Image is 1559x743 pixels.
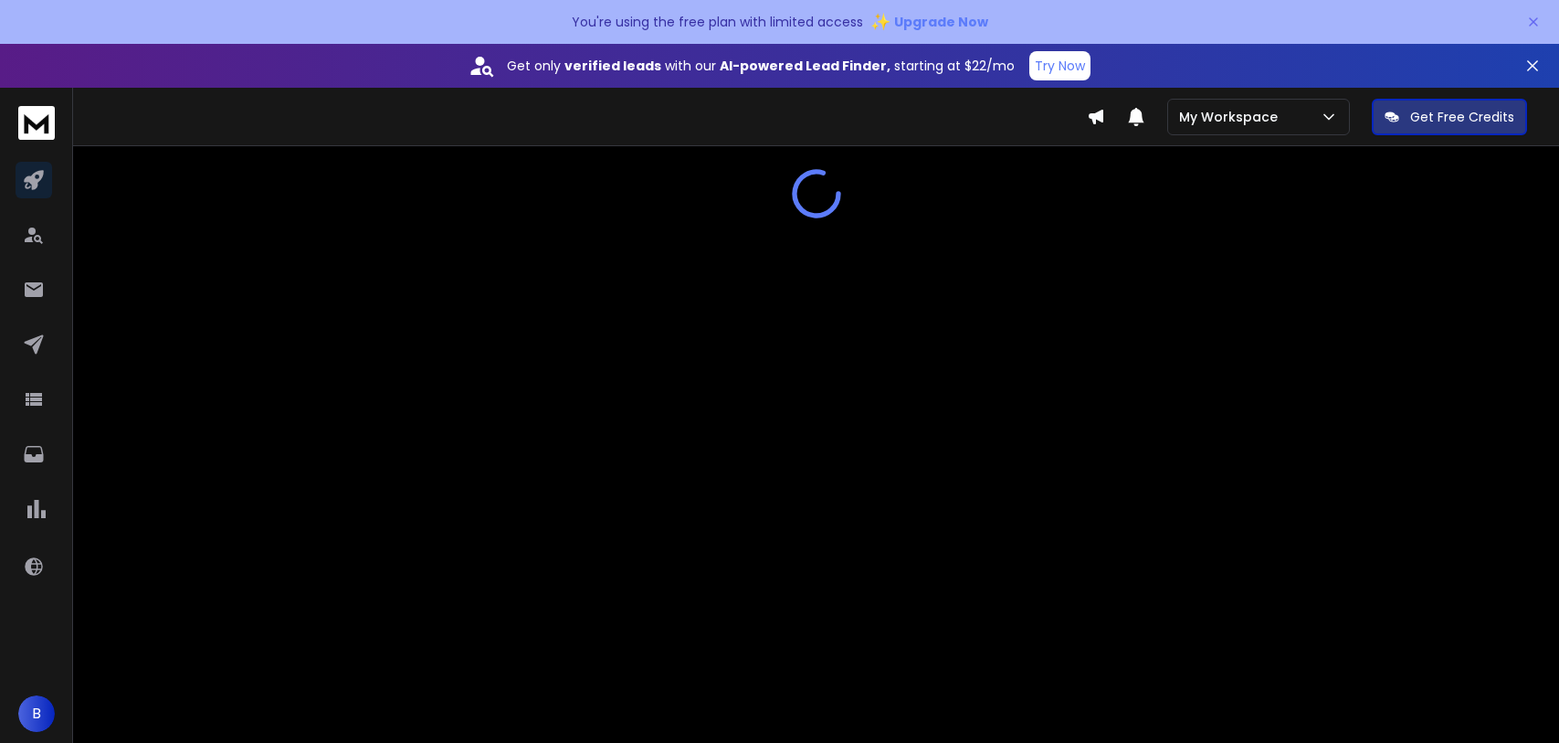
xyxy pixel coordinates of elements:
p: Try Now [1035,57,1085,75]
p: Get only with our starting at $22/mo [507,57,1015,75]
p: You're using the free plan with limited access [572,13,863,31]
img: logo [18,106,55,140]
button: B [18,695,55,732]
p: My Workspace [1179,108,1285,126]
button: Try Now [1029,51,1090,80]
strong: AI-powered Lead Finder, [720,57,890,75]
span: ✨ [870,9,890,35]
button: ✨Upgrade Now [870,4,988,40]
strong: verified leads [564,57,661,75]
span: Upgrade Now [894,13,988,31]
p: Get Free Credits [1410,108,1514,126]
button: Get Free Credits [1372,99,1527,135]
